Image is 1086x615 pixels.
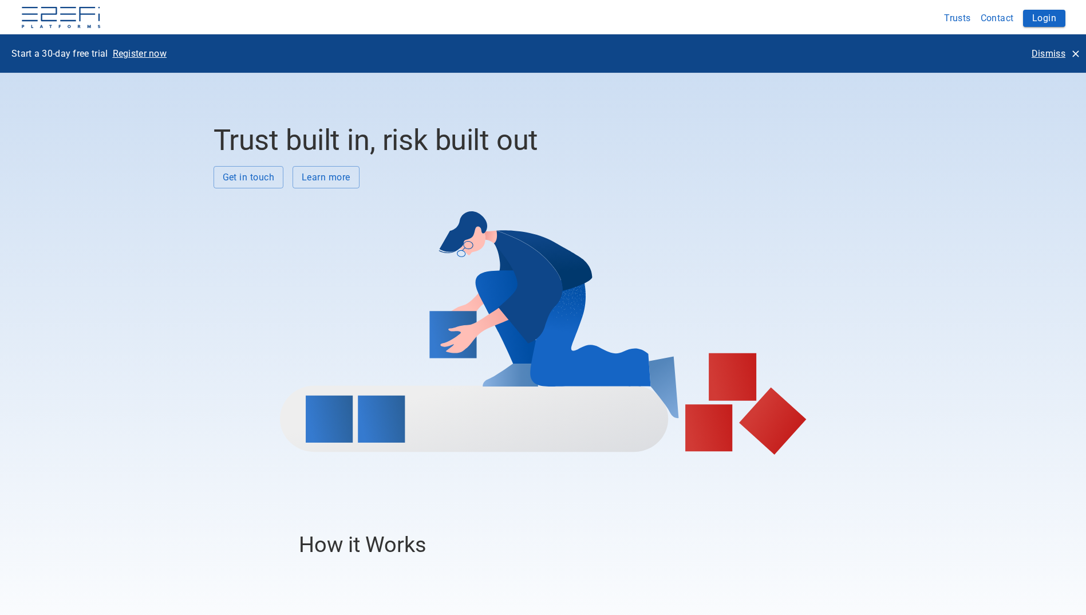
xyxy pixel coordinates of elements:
button: Get in touch [214,166,284,188]
p: Register now [113,47,167,60]
button: Register now [108,44,172,64]
button: Dismiss [1027,44,1084,64]
h3: How it Works [299,532,787,557]
button: Learn more [293,166,360,188]
p: Dismiss [1032,47,1065,60]
h2: Trust built in, risk built out [214,123,873,157]
p: Start a 30-day free trial [11,47,108,60]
